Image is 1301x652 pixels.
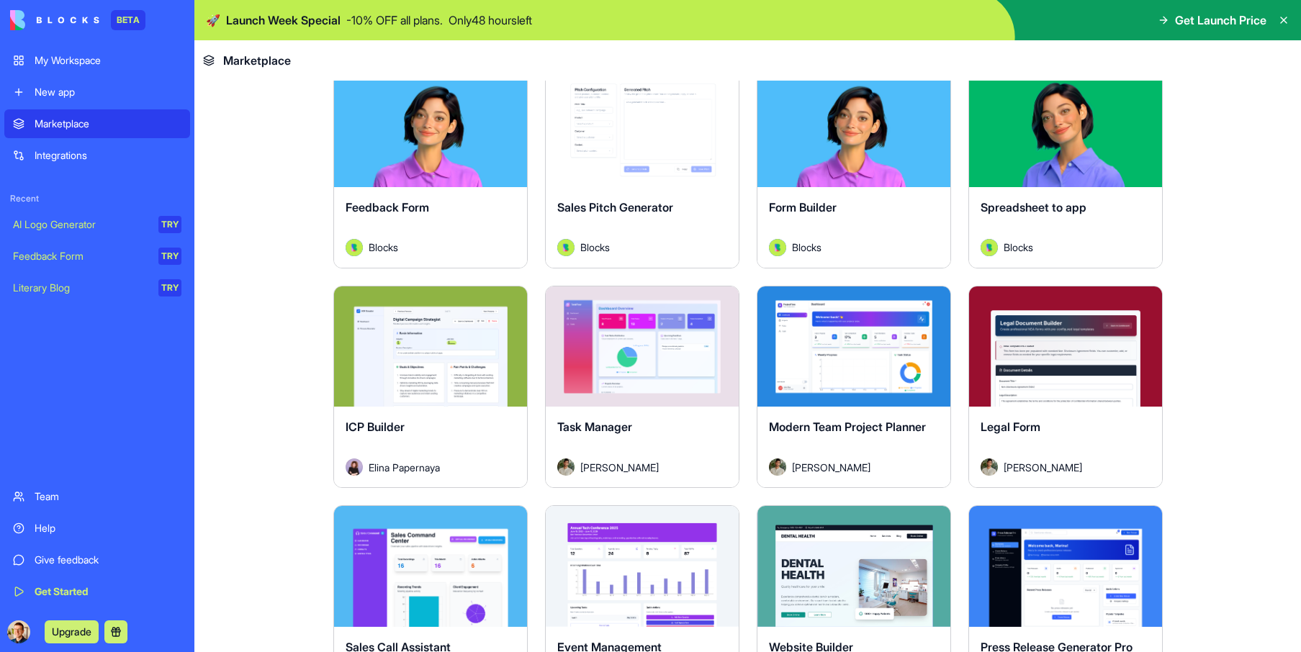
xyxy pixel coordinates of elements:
a: Task ManagerAvatar[PERSON_NAME] [545,286,739,489]
span: Legal Form [981,420,1040,434]
div: Give feedback [35,553,181,567]
a: Sales Pitch GeneratorAvatarBlocks [545,65,739,268]
a: Integrations [4,141,190,170]
span: Get Launch Price [1175,12,1266,29]
div: TRY [158,216,181,233]
span: Elina Papernaya [369,460,440,475]
span: Blocks [580,240,610,255]
div: New app [35,85,181,99]
p: - 10 % OFF all plans. [346,12,443,29]
a: Feedback FormAvatarBlocks [333,65,528,268]
a: Help [4,514,190,543]
span: Modern Team Project Planner [769,420,926,434]
a: Legal FormAvatar[PERSON_NAME] [968,286,1163,489]
span: 🚀 [206,12,220,29]
img: Avatar [981,239,998,256]
img: Avatar [769,239,786,256]
a: Modern Team Project PlannerAvatar[PERSON_NAME] [757,286,951,489]
a: Team [4,482,190,511]
a: Give feedback [4,545,190,574]
a: Get Started [4,577,190,606]
span: [PERSON_NAME] [792,460,870,475]
span: Blocks [1004,240,1033,255]
img: Avatar [981,458,998,476]
div: Integrations [35,148,181,163]
span: Blocks [792,240,821,255]
div: Literary Blog [13,281,148,295]
div: AI Logo Generator [13,217,148,232]
span: Task Manager [557,420,632,434]
span: Recent [4,193,190,204]
span: Form Builder [769,200,837,214]
img: Avatar [769,458,786,476]
div: Get Started [35,584,181,599]
div: Marketplace [35,117,181,131]
span: Feedback Form [346,200,429,214]
span: Launch Week Special [226,12,341,29]
a: Upgrade [45,624,99,638]
button: Upgrade [45,620,99,643]
img: logo [10,10,99,30]
div: Feedback Form [13,249,148,263]
a: New app [4,78,190,107]
img: Avatar [557,458,575,476]
div: My Workspace [35,53,181,68]
span: Spreadsheet to app [981,200,1086,214]
a: BETA [10,10,145,30]
a: My Workspace [4,46,190,75]
div: TRY [158,279,181,296]
p: Only 48 hours left [449,12,532,29]
a: Marketplace [4,109,190,138]
img: Avatar [346,458,363,476]
span: [PERSON_NAME] [580,460,659,475]
a: Feedback FormTRY [4,242,190,271]
span: ICP Builder [346,420,405,434]
div: BETA [111,10,145,30]
span: [PERSON_NAME] [1004,460,1082,475]
img: Avatar [346,239,363,256]
a: Literary BlogTRY [4,273,190,302]
span: Sales Pitch Generator [557,200,673,214]
span: Marketplace [223,52,291,69]
div: Team [35,489,181,504]
a: Spreadsheet to appAvatarBlocks [968,65,1163,268]
a: AI Logo GeneratorTRY [4,210,190,239]
div: TRY [158,248,181,265]
img: Avatar [557,239,575,256]
span: Blocks [369,240,398,255]
div: Help [35,521,181,535]
img: ACg8ocKH8THCK2dltfQlTWrVvwOiQcaXNGyBW4tgB8y0Imb9B9pr-kFs=s96-c [7,620,30,643]
a: ICP BuilderAvatarElina Papernaya [333,286,528,489]
a: Form BuilderAvatarBlocks [757,65,951,268]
